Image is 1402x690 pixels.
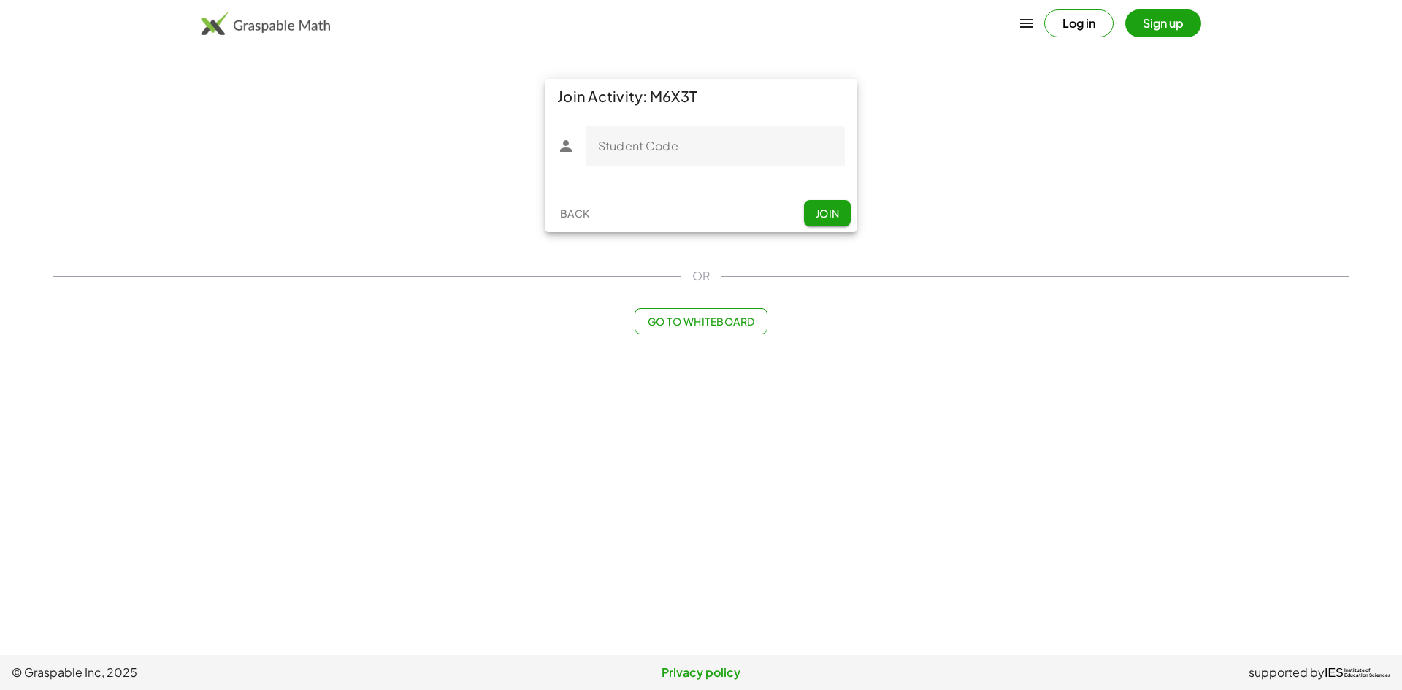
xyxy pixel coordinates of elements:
[545,79,857,114] div: Join Activity: M6X3T
[1344,668,1390,678] span: Institute of Education Sciences
[559,207,589,220] span: Back
[1249,664,1325,681] span: supported by
[551,200,598,226] button: Back
[1125,9,1201,37] button: Sign up
[647,315,754,328] span: Go to Whiteboard
[1044,9,1114,37] button: Log in
[471,664,930,681] a: Privacy policy
[692,267,710,285] span: OR
[804,200,851,226] button: Join
[1325,666,1344,680] span: IES
[815,207,839,220] span: Join
[12,664,471,681] span: © Graspable Inc, 2025
[635,308,767,334] button: Go to Whiteboard
[1325,664,1390,681] a: IESInstitute ofEducation Sciences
